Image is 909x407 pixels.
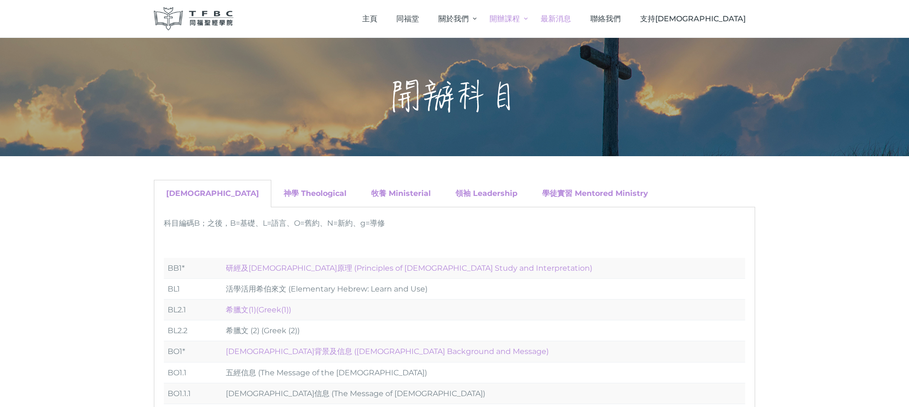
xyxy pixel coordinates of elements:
[630,5,755,33] a: 支持[DEMOGRAPHIC_DATA]
[389,76,520,118] h1: 開辦科目
[226,347,549,356] a: [DEMOGRAPHIC_DATA]背景及信息 ([DEMOGRAPHIC_DATA] Background and Message)
[222,278,745,299] td: 活學活用希伯來文 (Elementary Hebrew: Learn and Use)
[531,5,581,33] a: 最新消息
[154,7,233,30] img: 同福聖經學院 TFBC
[542,189,648,198] a: 學徒實習 Mentored Ministry
[480,5,531,33] a: 開辦課程
[164,383,222,404] td: BO1.1.1
[164,278,222,299] td: BL1
[590,14,621,23] span: 聯絡我們
[164,299,222,320] td: BL2.1
[396,14,419,23] span: 同福堂
[164,320,222,341] td: BL2.2
[352,5,387,33] a: 主頁
[541,14,571,23] span: 最新消息
[490,14,520,23] span: 開辦課程
[640,14,746,23] span: 支持[DEMOGRAPHIC_DATA]
[438,14,469,23] span: 關於我們
[166,189,259,198] a: [DEMOGRAPHIC_DATA]
[428,5,480,33] a: 關於我們
[387,5,429,33] a: 同福堂
[226,305,291,314] a: 希臘文(1)(Greek(1))
[164,217,745,230] p: 科目編碼B；之後，B=基礎、L=語言、O=舊約、N=新約、g=導修
[371,189,431,198] a: 牧養 Ministerial
[581,5,631,33] a: 聯絡我們
[226,264,592,273] a: 研經及[DEMOGRAPHIC_DATA]原理 (Principles of [DEMOGRAPHIC_DATA] Study and Interpretation)
[222,320,745,341] td: 希臘文 (2) (Greek (2))
[164,362,222,383] td: BO1.1
[362,14,377,23] span: 主頁
[284,189,347,198] a: 神學 Theological
[222,383,745,404] td: [DEMOGRAPHIC_DATA]信息 (The Message of [DEMOGRAPHIC_DATA])
[222,362,745,383] td: 五經信息 (The Message of the [DEMOGRAPHIC_DATA])
[455,189,517,198] a: 領袖 Leadership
